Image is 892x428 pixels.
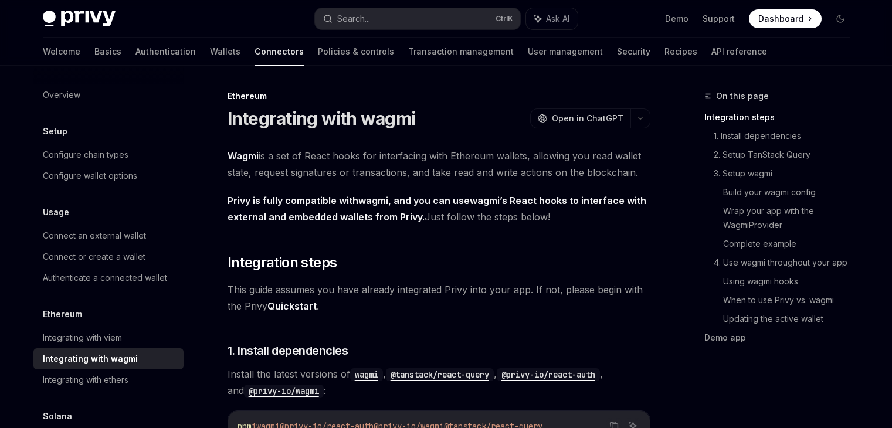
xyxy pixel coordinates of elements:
span: On this page [716,89,769,103]
a: 2. Setup TanStack Query [714,145,859,164]
a: When to use Privy vs. wagmi [723,291,859,310]
a: 1. Install dependencies [714,127,859,145]
a: Authentication [135,38,196,66]
a: Using wagmi hooks [723,272,859,291]
code: wagmi [350,368,383,381]
span: 1. Install dependencies [228,342,348,359]
a: Connect or create a wallet [33,246,184,267]
a: @tanstack/react-query [386,368,494,380]
a: Wallets [210,38,240,66]
a: Integrating with wagmi [33,348,184,369]
a: Demo app [704,328,859,347]
div: Authenticate a connected wallet [43,271,167,285]
span: is a set of React hooks for interfacing with Ethereum wallets, allowing you read wallet state, re... [228,148,650,181]
div: Configure chain types [43,148,128,162]
code: @privy-io/wagmi [244,385,324,398]
a: 4. Use wagmi throughout your app [714,253,859,272]
a: Recipes [664,38,697,66]
a: User management [528,38,603,66]
div: Search... [337,12,370,26]
a: Connect an external wallet [33,225,184,246]
a: Security [617,38,650,66]
span: Dashboard [758,13,803,25]
span: Just follow the steps below! [228,192,650,225]
a: Demo [665,13,688,25]
div: Overview [43,88,80,102]
code: @tanstack/react-query [386,368,494,381]
a: Quickstart [267,300,317,312]
a: Complete example [723,235,859,253]
a: Configure wallet options [33,165,184,186]
div: Integrating with ethers [43,373,128,387]
a: Integration steps [704,108,859,127]
span: Integration steps [228,253,337,272]
h5: Ethereum [43,307,82,321]
h5: Setup [43,124,67,138]
span: Install the latest versions of , , , and : [228,366,650,399]
img: dark logo [43,11,116,27]
a: Dashboard [749,9,822,28]
a: Configure chain types [33,144,184,165]
a: @privy-io/react-auth [497,368,600,380]
button: Ask AI [526,8,578,29]
a: Authenticate a connected wallet [33,267,184,288]
a: Integrating with viem [33,327,184,348]
a: Wagmi [228,150,259,162]
a: Transaction management [408,38,514,66]
div: Connect an external wallet [43,229,146,243]
div: Integrating with wagmi [43,352,138,366]
a: @privy-io/wagmi [244,385,324,396]
a: Connectors [255,38,304,66]
a: Welcome [43,38,80,66]
code: @privy-io/react-auth [497,368,600,381]
span: Ctrl K [496,14,513,23]
a: Build your wagmi config [723,183,859,202]
a: Updating the active wallet [723,310,859,328]
span: This guide assumes you have already integrated Privy into your app. If not, please begin with the... [228,281,650,314]
a: Integrating with ethers [33,369,184,390]
a: Overview [33,84,184,106]
a: 3. Setup wagmi [714,164,859,183]
h1: Integrating with wagmi [228,108,416,129]
span: Open in ChatGPT [552,113,623,124]
button: Toggle dark mode [831,9,850,28]
div: Connect or create a wallet [43,250,145,264]
a: Basics [94,38,121,66]
div: Configure wallet options [43,169,137,183]
button: Search...CtrlK [315,8,520,29]
a: wagmi [350,368,383,380]
span: Ask AI [546,13,569,25]
a: wagmi [358,195,388,207]
a: Policies & controls [318,38,394,66]
h5: Solana [43,409,72,423]
div: Ethereum [228,90,650,102]
a: API reference [711,38,767,66]
button: Open in ChatGPT [530,108,630,128]
h5: Usage [43,205,69,219]
a: wagmi [470,195,500,207]
strong: Privy is fully compatible with , and you can use ’s React hooks to interface with external and em... [228,195,646,223]
div: Integrating with viem [43,331,122,345]
a: Support [703,13,735,25]
a: Wrap your app with the WagmiProvider [723,202,859,235]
